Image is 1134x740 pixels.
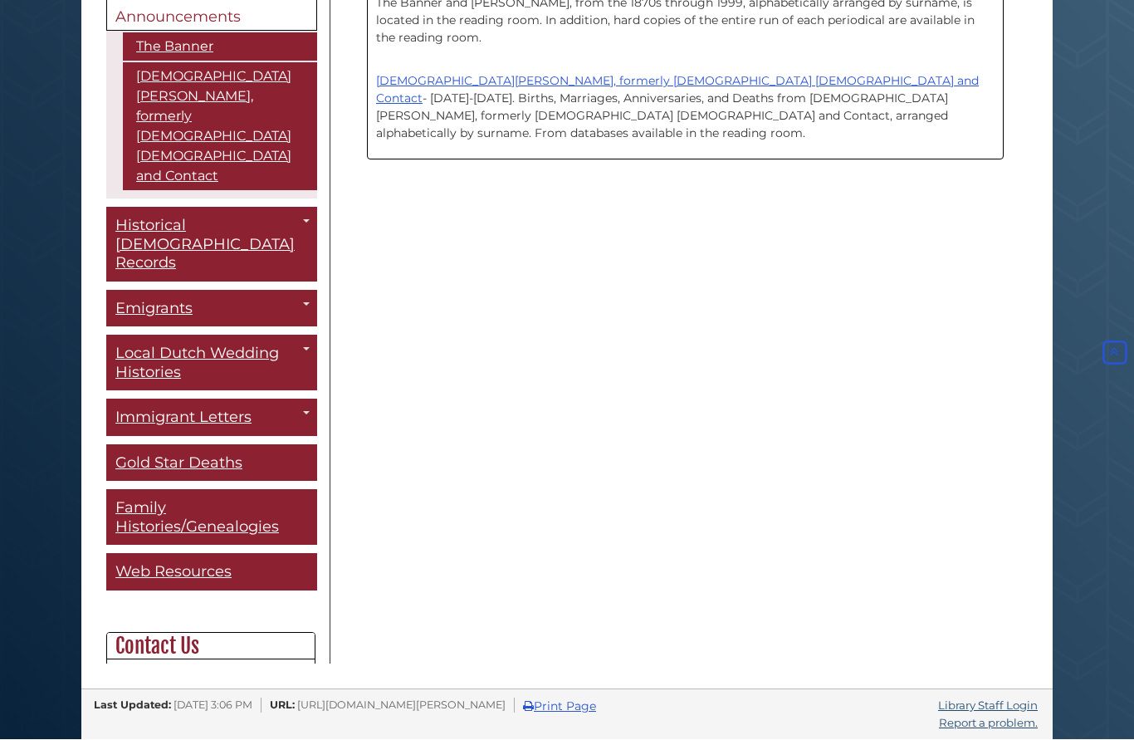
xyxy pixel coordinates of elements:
a: Gold Star Deaths [106,445,317,483]
span: Last Updated: [94,699,171,712]
span: Emigrants [115,300,193,318]
span: Historical [DEMOGRAPHIC_DATA] Records [115,217,295,272]
span: Immigrant Letters [115,409,252,427]
h2: Contact Us [107,634,315,660]
span: Gold Star Deaths [115,454,242,473]
a: The Banner [123,33,317,61]
a: Local Dutch Wedding Histories [106,336,317,391]
span: [DATE] 3:06 PM [174,699,252,712]
a: Print Page [523,699,596,714]
a: Web Resources [106,554,317,591]
a: Library Staff Login [938,699,1038,713]
a: Family Histories/Genealogies [106,490,317,546]
i: Print Page [523,701,534,713]
p: - [DATE]-[DATE]. Births, Marriages, Anniversaries, and Deaths from [DEMOGRAPHIC_DATA][PERSON_NAME... [376,56,995,143]
span: Web Resources [115,563,232,581]
span: Family Histories/Genealogies [115,499,279,537]
span: URL: [270,699,295,712]
a: Report a problem. [939,717,1038,730]
span: [URL][DOMAIN_NAME][PERSON_NAME] [297,699,506,712]
span: Local Dutch Wedding Histories [115,345,279,382]
a: Emigrants [106,291,317,328]
a: Immigrant Letters [106,399,317,437]
a: Back to Top [1099,346,1130,361]
a: [DEMOGRAPHIC_DATA][PERSON_NAME], formerly [DEMOGRAPHIC_DATA] [DEMOGRAPHIC_DATA] and Contact [123,63,317,191]
a: [DEMOGRAPHIC_DATA][PERSON_NAME], formerly [DEMOGRAPHIC_DATA] [DEMOGRAPHIC_DATA] and Contact [376,74,979,106]
a: Historical [DEMOGRAPHIC_DATA] Records [106,208,317,282]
